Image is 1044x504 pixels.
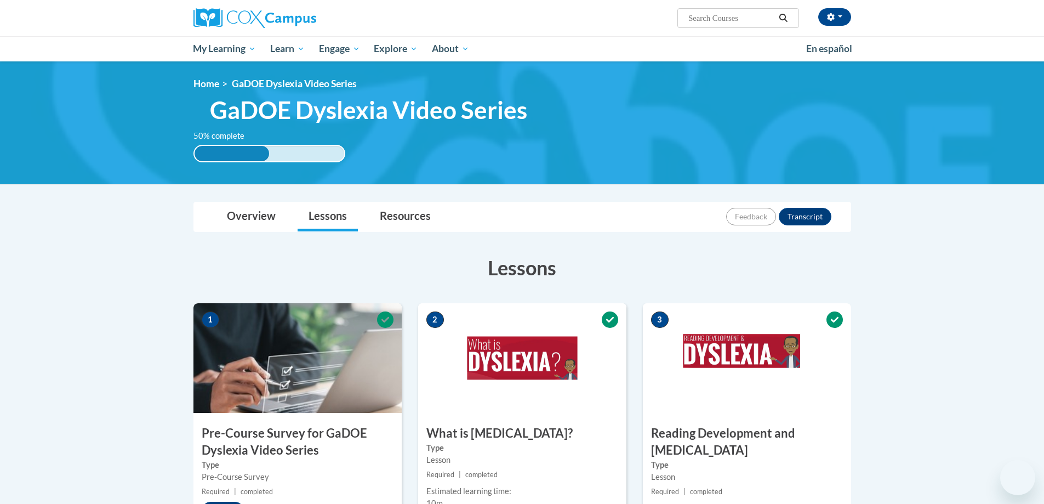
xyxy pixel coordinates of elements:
h3: Reading Development and [MEDICAL_DATA] [643,425,851,459]
a: My Learning [186,36,264,61]
span: completed [690,488,722,496]
span: Required [651,488,679,496]
h3: What is [MEDICAL_DATA]? [418,425,626,442]
button: Feedback [726,208,776,225]
span: My Learning [193,42,256,55]
div: Main menu [177,36,868,61]
span: Explore [374,42,418,55]
div: Pre-Course Survey [202,471,393,483]
div: Estimated learning time: [426,485,618,497]
span: Engage [319,42,360,55]
a: Home [193,78,219,89]
img: Course Image [193,303,402,413]
img: Course Image [418,303,626,413]
img: Course Image [643,303,851,413]
span: Required [426,471,454,479]
span: 1 [202,312,219,328]
div: Lesson [426,454,618,466]
span: Required [202,488,230,496]
h3: Pre-Course Survey for GaDOE Dyslexia Video Series [193,425,402,459]
a: Overview [216,202,287,231]
span: | [683,488,686,496]
span: completed [465,471,498,479]
span: | [234,488,236,496]
button: Account Settings [818,8,851,26]
label: Type [426,442,618,454]
a: Engage [312,36,367,61]
label: Type [651,459,843,471]
a: Learn [263,36,312,61]
h3: Lessons [193,254,851,281]
span: 3 [651,312,669,328]
iframe: Button to launch messaging window [1000,460,1035,495]
label: 50% complete [193,130,256,142]
div: Lesson [651,471,843,483]
span: 2 [426,312,444,328]
a: Explore [367,36,425,61]
span: completed [241,488,273,496]
a: En español [799,37,859,60]
span: About [432,42,469,55]
span: Learn [270,42,305,55]
div: 50% complete [195,146,270,161]
button: Search [775,12,791,25]
input: Search Courses [687,12,775,25]
img: Cox Campus [193,8,316,28]
span: En español [806,43,852,54]
a: About [425,36,476,61]
a: Lessons [298,202,358,231]
span: GaDOE Dyslexia Video Series [232,78,357,89]
a: Cox Campus [193,8,402,28]
label: Type [202,459,393,471]
span: | [459,471,461,479]
a: Resources [369,202,442,231]
span: GaDOE Dyslexia Video Series [210,95,527,124]
button: Transcript [779,208,831,225]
